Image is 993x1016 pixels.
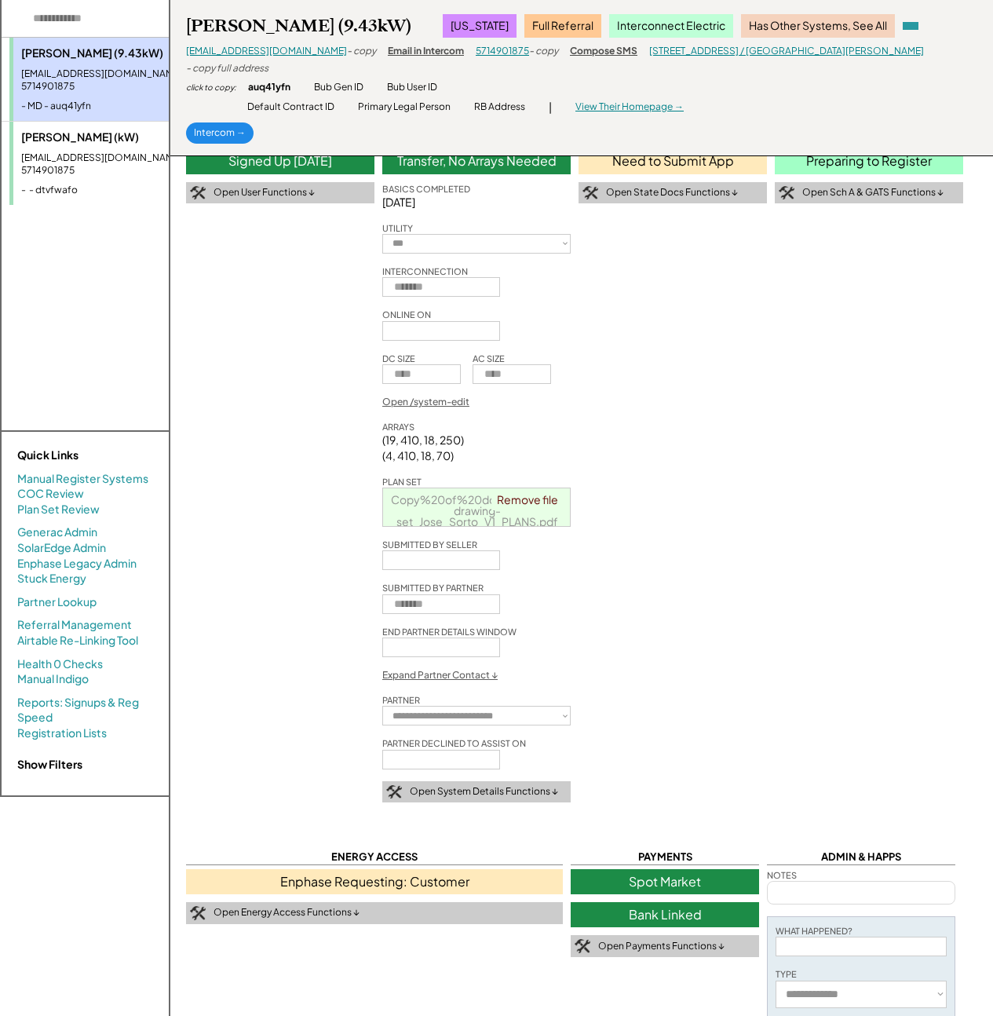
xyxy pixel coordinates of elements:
[382,195,571,210] div: [DATE]
[382,737,526,749] div: PARTNER DECLINED TO ASSIST ON
[776,925,852,937] div: WHAT HAPPENED?
[186,122,254,144] div: Intercom →
[21,152,214,178] div: [EMAIL_ADDRESS][DOMAIN_NAME] - 5714901875
[443,14,517,38] div: [US_STATE]
[17,671,89,687] a: Manual Indigo
[21,68,214,94] div: [EMAIL_ADDRESS][DOMAIN_NAME] - 5714901875
[609,14,733,38] div: Interconnect Electric
[382,669,498,682] div: Expand Partner Contact ↓
[186,82,236,93] div: click to copy:
[17,725,107,741] a: Registration Lists
[186,45,347,57] a: [EMAIL_ADDRESS][DOMAIN_NAME]
[382,183,470,195] div: BASICS COMPLETED
[21,46,214,61] div: [PERSON_NAME] (9.43kW)
[571,902,759,927] div: Bank Linked
[17,524,97,540] a: Generac Admin
[382,539,477,550] div: SUBMITTED BY SELLER
[575,101,684,114] div: View Their Homepage →
[386,785,402,799] img: tool-icon.png
[186,15,411,37] div: [PERSON_NAME] (9.43kW)
[741,14,895,38] div: Has Other Systems, See All
[571,869,759,894] div: Spot Market
[382,476,422,488] div: PLAN SET
[186,850,563,864] div: ENERGY ACCESS
[186,869,563,894] div: Enphase Requesting: Customer
[314,81,363,94] div: Bub Gen ID
[17,556,137,572] a: Enphase Legacy Admin
[649,45,924,57] a: [STREET_ADDRESS] / [GEOGRAPHIC_DATA][PERSON_NAME]
[582,186,598,200] img: tool-icon.png
[382,222,413,234] div: UTILITY
[382,421,414,433] div: ARRAYS
[190,906,206,920] img: tool-icon.png
[17,695,153,725] a: Reports: Signups & Reg Speed
[598,940,725,953] div: Open Payments Functions ↓
[767,850,955,864] div: ADMIN & HAPPS
[21,130,214,145] div: [PERSON_NAME] (kW)
[186,148,374,174] div: Signed Up [DATE]
[382,433,464,463] div: (19, 410, 18, 250) (4, 410, 18, 70)
[571,850,759,864] div: PAYMENTS
[767,869,797,881] div: NOTES
[17,757,82,771] strong: Show Filters
[387,81,437,94] div: Bub User ID
[382,626,517,638] div: END PARTNER DETAILS WINDOW
[17,502,100,517] a: Plan Set Review
[214,186,315,199] div: Open User Functions ↓
[17,617,132,633] a: Referral Management
[17,486,84,502] a: COC Review
[17,633,138,649] a: Airtable Re-Linking Tool
[575,939,590,953] img: tool-icon.png
[570,45,637,58] div: Compose SMS
[382,148,571,174] div: Transfer, No Arrays Needed
[579,148,767,174] div: Need to Submit App
[779,186,794,200] img: tool-icon.png
[17,571,86,587] a: Stuck Energy
[410,785,558,799] div: Open System Details Functions ↓
[474,101,525,114] div: RB Address
[21,100,214,113] div: - MD - auq41yfn
[21,184,214,197] div: - - dtvfwafo
[248,81,290,94] div: auq41yfn
[775,148,963,174] div: Preparing to Register
[382,396,469,409] div: Open /system-edit
[17,471,148,487] a: Manual Register Systems
[388,45,464,58] div: Email in Intercom
[17,540,106,556] a: SolarEdge Admin
[529,45,558,58] div: - copy
[190,186,206,200] img: tool-icon.png
[491,488,564,510] a: Remove file
[247,101,334,114] div: Default Contract ID
[17,448,174,463] div: Quick Links
[382,694,420,706] div: PARTNER
[358,101,451,114] div: Primary Legal Person
[382,582,484,594] div: SUBMITTED BY PARTNER
[524,14,601,38] div: Full Referral
[391,492,564,528] a: Copy%20of%20documents_v1_drawing-set_Jose_Sorto_V1_PLANS.pdf
[347,45,376,58] div: - copy
[382,353,415,364] div: DC SIZE
[606,186,738,199] div: Open State Docs Functions ↓
[473,353,505,364] div: AC SIZE
[476,45,529,57] a: 5714901875
[382,309,431,320] div: ONLINE ON
[17,656,103,672] a: Health 0 Checks
[776,968,797,980] div: TYPE
[549,100,552,115] div: |
[186,62,268,75] div: - copy full address
[802,186,944,199] div: Open Sch A & GATS Functions ↓
[382,265,468,277] div: INTERCONNECTION
[17,594,97,610] a: Partner Lookup
[214,906,360,919] div: Open Energy Access Functions ↓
